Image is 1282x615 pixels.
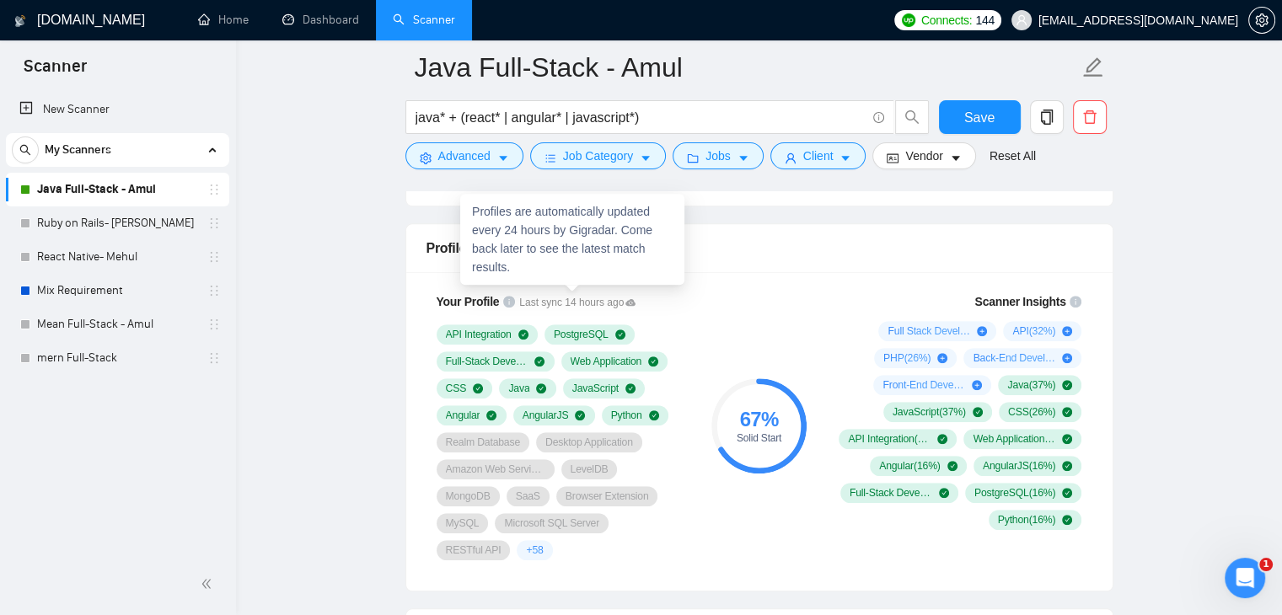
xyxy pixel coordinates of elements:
span: Jobs [705,147,731,165]
span: check-circle [1062,407,1072,417]
span: Client [803,147,834,165]
span: Back-End Development ( 16 %) [973,351,1055,365]
a: Java Full-Stack - Amul [37,173,197,206]
span: plus-circle [1062,326,1072,336]
span: caret-down [839,152,851,164]
span: check-circle [1062,434,1072,444]
span: Realm Database [446,436,520,449]
span: copy [1031,110,1063,125]
span: 144 [975,11,994,29]
span: Last sync 14 hours ago [519,295,636,311]
span: check-circle [615,329,625,340]
button: Save [939,100,1021,134]
div: Solid Start [711,433,807,443]
img: logo [14,8,26,35]
span: search [896,110,928,125]
a: Mean Full-Stack - Amul [37,307,197,341]
span: Angular [446,409,480,422]
span: check-circle [1062,515,1072,525]
a: setting [1248,13,1275,27]
span: holder [207,351,221,365]
button: setting [1248,7,1275,34]
button: copy [1030,100,1064,134]
span: check-circle [1062,488,1072,498]
span: check-circle [536,383,546,393]
span: check-circle [937,434,947,444]
div: Profiles are automatically updated every 24 hours by Gigradar. Come back later to see the latest ... [460,194,684,285]
span: Microsoft SQL Server [504,516,599,530]
span: double-left [201,575,217,592]
span: Job Category [563,147,633,165]
button: search [895,100,929,134]
span: setting [1249,13,1274,27]
span: 1 [1259,558,1273,571]
span: Python [611,409,642,422]
span: check-circle [575,410,585,420]
span: Front-End Development ( 16 %) [882,378,965,392]
span: CSS [446,382,467,395]
a: searchScanner [393,13,455,27]
span: check-circle [486,410,496,420]
span: setting [420,152,432,164]
a: React Native- Mehul [37,240,197,274]
span: folder [687,152,699,164]
span: API ( 32 %) [1012,324,1055,338]
span: API Integration [446,328,512,341]
span: plus-circle [1062,353,1072,363]
span: check-circle [625,383,636,393]
span: SaaS [516,489,540,503]
span: user [785,152,797,164]
a: dashboardDashboard [282,13,359,27]
span: caret-down [950,152,962,164]
a: Mix Requirement [37,274,197,307]
span: caret-down [497,152,509,164]
span: API Integration ( 21 %) [848,432,931,446]
input: Search Freelance Jobs... [416,107,866,128]
a: Ruby on Rails- [PERSON_NAME] [37,206,197,240]
span: + 58 [526,543,543,557]
a: Reset All [990,147,1036,165]
span: PostgreSQL ( 16 %) [974,486,1055,500]
span: bars [544,152,556,164]
span: check-circle [649,410,659,420]
span: holder [207,183,221,196]
span: Save [964,107,995,128]
span: holder [207,318,221,331]
iframe: Intercom live chat [1225,558,1265,598]
span: holder [207,217,221,230]
span: check-circle [1062,461,1072,471]
span: LevelDB [571,463,609,476]
span: check-circle [939,488,949,498]
span: check-circle [534,356,544,366]
span: JavaScript [572,382,619,395]
span: Connects: [921,11,972,29]
span: Vendor [905,147,942,165]
span: delete [1074,110,1106,125]
span: Python ( 16 %) [998,513,1056,527]
span: Full Stack Development ( 47 %) [888,324,970,338]
a: mern Full-Stack [37,341,197,375]
span: Advanced [438,147,491,165]
span: check-circle [648,356,658,366]
span: check-circle [947,461,957,471]
span: Web Application [571,355,642,368]
span: Full-Stack Development [446,355,528,368]
a: New Scanner [19,93,216,126]
li: New Scanner [6,93,229,126]
span: plus-circle [937,353,947,363]
span: search [13,144,38,156]
img: upwork-logo.png [902,13,915,27]
span: info-circle [1070,296,1081,307]
span: Java ( 37 %) [1007,378,1055,392]
button: idcardVendorcaret-down [872,142,975,169]
span: MySQL [446,516,480,530]
button: search [12,136,39,163]
div: 67 % [711,409,807,430]
span: Scanner Insights [974,296,1065,307]
span: AngularJS [523,409,569,422]
a: homeHome [198,13,249,27]
span: Desktop Application [545,436,633,449]
button: folderJobscaret-down [673,142,764,169]
span: Amazon Web Services [446,463,545,476]
span: info-circle [503,296,515,307]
